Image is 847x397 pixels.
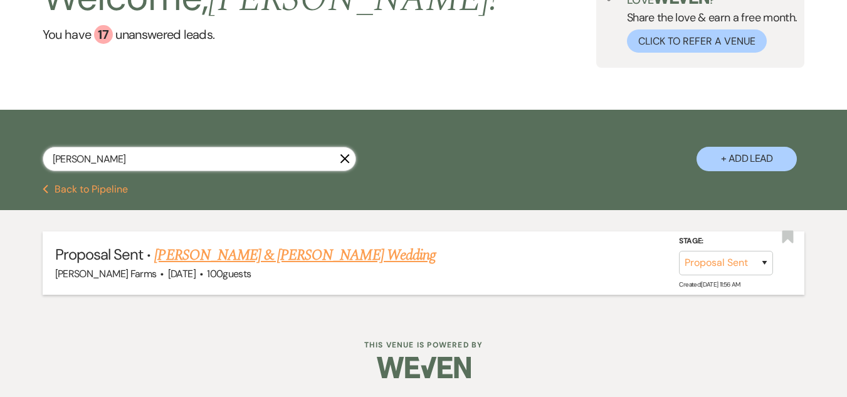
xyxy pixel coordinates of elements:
span: [PERSON_NAME] Farms [55,267,157,280]
label: Stage: [679,235,773,248]
button: Back to Pipeline [43,184,129,194]
a: [PERSON_NAME] & [PERSON_NAME] Wedding [154,244,435,267]
span: [DATE] [168,267,196,280]
a: You have 17 unanswered leads. [43,25,498,44]
button: + Add Lead [697,147,797,171]
span: Proposal Sent [55,245,144,264]
img: Weven Logo [377,346,471,389]
input: Search by name, event date, email address or phone number [43,147,356,171]
span: 100 guests [207,267,251,280]
span: Created: [DATE] 11:56 AM [679,280,740,288]
button: Click to Refer a Venue [627,29,767,53]
div: 17 [94,25,113,44]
